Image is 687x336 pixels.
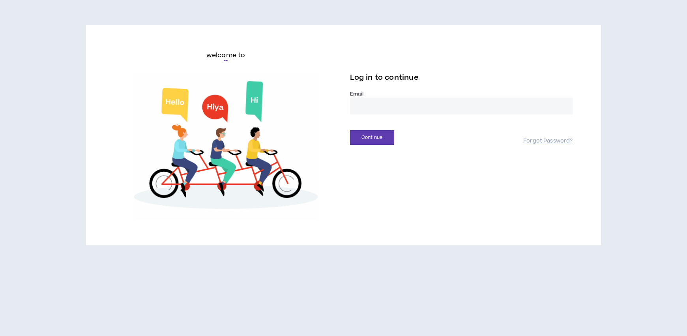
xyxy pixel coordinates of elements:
[114,73,337,220] img: Welcome to Wripple
[350,73,419,83] span: Log in to continue
[206,51,245,60] h6: welcome to
[350,130,394,145] button: Continue
[523,137,573,145] a: Forgot Password?
[350,90,573,98] label: Email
